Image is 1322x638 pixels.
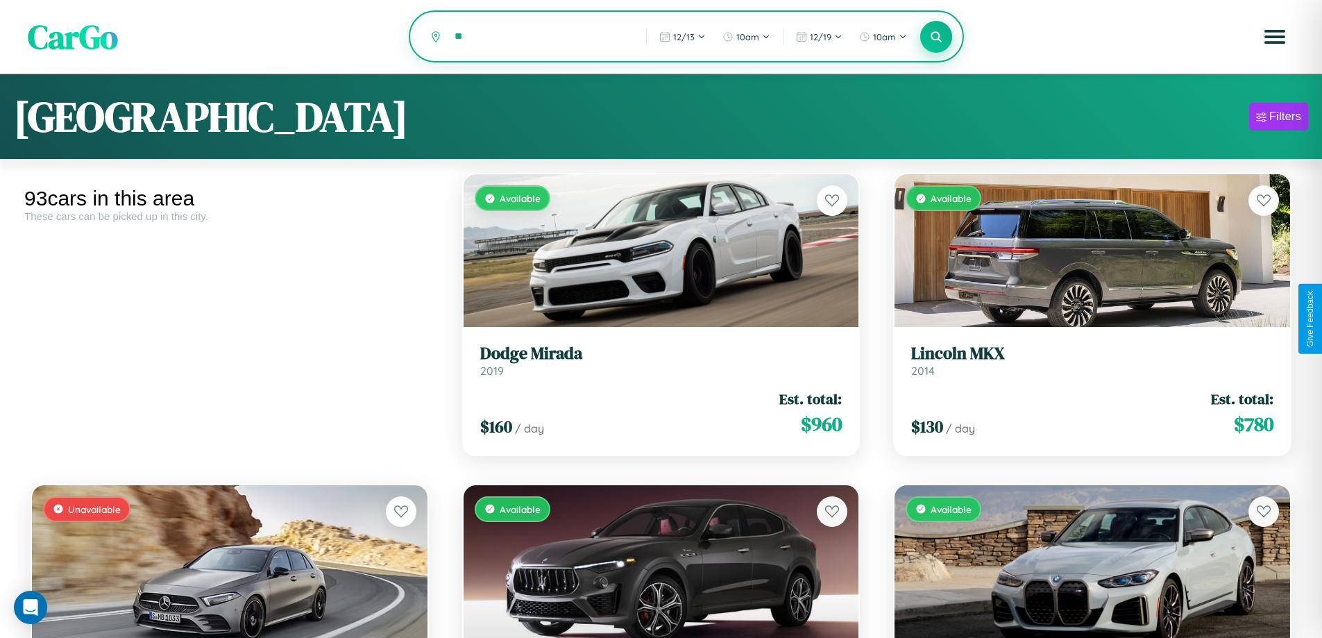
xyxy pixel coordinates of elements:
[24,187,435,210] div: 93 cars in this area
[480,415,512,438] span: $ 160
[911,415,943,438] span: $ 130
[500,503,541,515] span: Available
[736,31,759,42] span: 10am
[1234,410,1273,438] span: $ 780
[931,192,972,204] span: Available
[1255,17,1294,56] button: Open menu
[911,364,935,378] span: 2014
[911,344,1273,378] a: Lincoln MKX2014
[852,26,914,48] button: 10am
[1249,103,1308,131] button: Filters
[1305,291,1315,347] div: Give Feedback
[911,344,1273,364] h3: Lincoln MKX
[810,31,831,42] span: 12 / 19
[789,26,849,48] button: 12/19
[652,26,713,48] button: 12/13
[24,210,435,222] div: These cars can be picked up in this city.
[500,192,541,204] span: Available
[931,503,972,515] span: Available
[14,88,408,145] h1: [GEOGRAPHIC_DATA]
[1269,110,1301,124] div: Filters
[779,389,842,409] span: Est. total:
[14,591,47,624] div: Open Intercom Messenger
[515,421,544,435] span: / day
[480,344,842,364] h3: Dodge Mirada
[715,26,777,48] button: 10am
[28,14,118,60] span: CarGo
[673,31,695,42] span: 12 / 13
[946,421,975,435] span: / day
[480,344,842,378] a: Dodge Mirada2019
[873,31,896,42] span: 10am
[480,364,504,378] span: 2019
[1211,389,1273,409] span: Est. total:
[801,410,842,438] span: $ 960
[68,503,121,515] span: Unavailable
